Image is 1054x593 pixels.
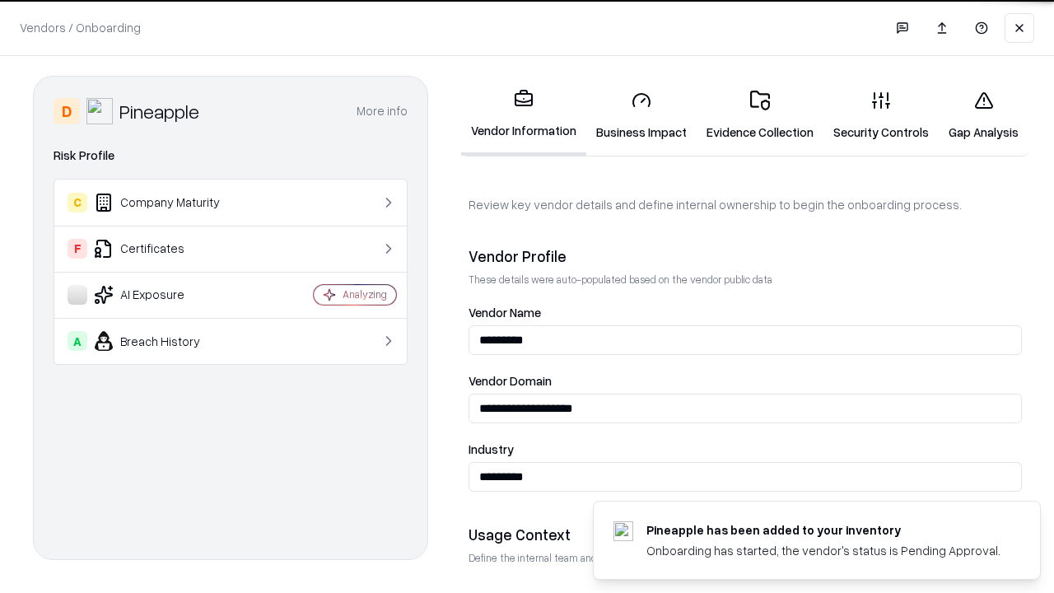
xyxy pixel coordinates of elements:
[68,193,87,212] div: C
[54,146,408,166] div: Risk Profile
[469,525,1022,544] div: Usage Context
[20,19,141,36] p: Vendors / Onboarding
[469,306,1022,319] label: Vendor Name
[68,239,87,259] div: F
[461,76,586,156] a: Vendor Information
[68,331,87,351] div: A
[586,77,697,154] a: Business Impact
[68,193,264,212] div: Company Maturity
[68,331,264,351] div: Breach History
[469,551,1022,565] p: Define the internal team and reason for using this vendor. This helps assess business relevance a...
[469,443,1022,455] label: Industry
[357,96,408,126] button: More info
[469,246,1022,266] div: Vendor Profile
[613,521,633,541] img: pineappleenergy.com
[68,239,264,259] div: Certificates
[54,98,80,124] div: D
[823,77,939,154] a: Security Controls
[469,273,1022,287] p: These details were auto-populated based on the vendor public data
[343,287,387,301] div: Analyzing
[469,375,1022,387] label: Vendor Domain
[939,77,1028,154] a: Gap Analysis
[697,77,823,154] a: Evidence Collection
[646,521,1000,539] div: Pineapple has been added to your inventory
[86,98,113,124] img: Pineapple
[646,542,1000,559] div: Onboarding has started, the vendor's status is Pending Approval.
[68,285,264,305] div: AI Exposure
[119,98,199,124] div: Pineapple
[469,196,1022,213] p: Review key vendor details and define internal ownership to begin the onboarding process.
